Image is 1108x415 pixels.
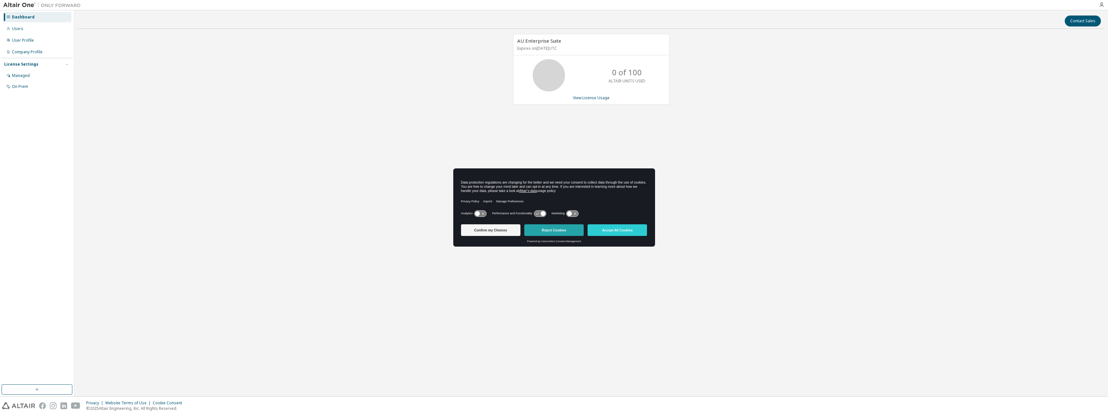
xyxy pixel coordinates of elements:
button: Contact Sales [1065,16,1101,27]
a: View License Usage [573,95,610,101]
div: On Prem [12,84,28,89]
img: altair_logo.svg [2,402,35,409]
img: linkedin.svg [60,402,67,409]
div: Privacy [86,400,105,406]
div: Users [12,26,23,31]
div: User Profile [12,38,34,43]
div: License Settings [4,62,38,67]
img: youtube.svg [71,402,80,409]
p: ALTAIR UNITS USED [609,78,645,84]
span: AU Enterprise Suite [517,37,561,44]
img: Altair One [3,2,84,8]
div: Dashboard [12,15,35,20]
p: © 2025 Altair Engineering, Inc. All Rights Reserved. [86,406,186,411]
div: Company Profile [12,49,43,55]
div: Website Terms of Use [105,400,153,406]
img: facebook.svg [39,402,46,409]
div: Cookie Consent [153,400,186,406]
img: instagram.svg [50,402,56,409]
p: Expires on [DATE] UTC [517,46,664,51]
div: Managed [12,73,30,78]
p: 0 of 100 [612,67,642,78]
